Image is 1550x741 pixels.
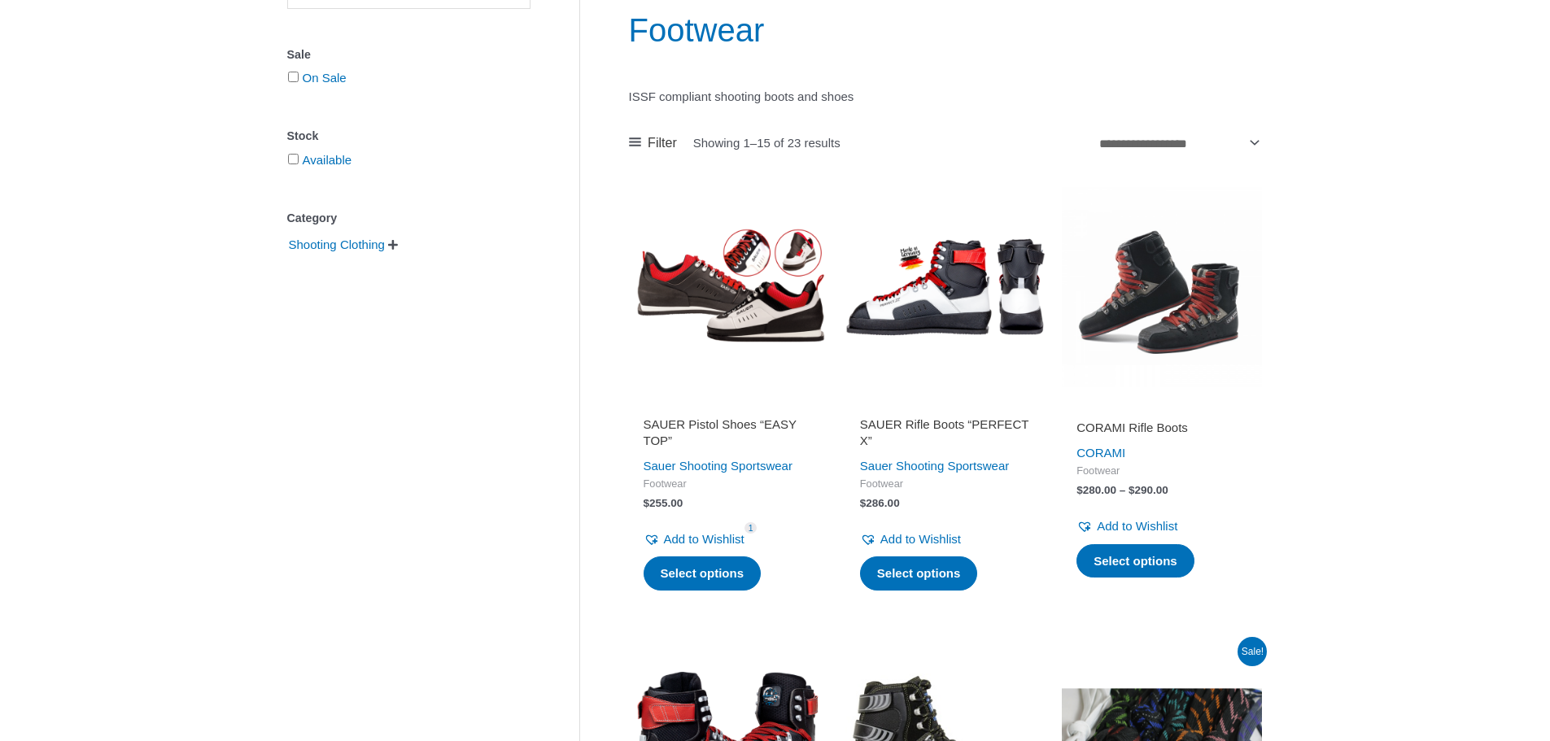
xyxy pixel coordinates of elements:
[1076,397,1247,416] iframe: Customer reviews powered by Trustpilot
[629,187,829,387] img: SAUER Pistol Shoes "EASY TOP"
[287,207,530,230] div: Category
[693,137,840,149] p: Showing 1–15 of 23 results
[303,71,347,85] a: On Sale
[860,556,978,591] a: Select options for “SAUER Rifle Boots "PERFECT X"”
[648,131,677,155] span: Filter
[287,124,530,148] div: Stock
[1238,637,1267,666] span: Sale!
[1094,130,1263,157] select: Shop order
[1129,484,1135,496] span: $
[860,397,1031,416] iframe: Customer reviews powered by Trustpilot
[388,239,398,251] span: 
[860,497,867,509] span: $
[644,397,814,416] iframe: Customer reviews powered by Trustpilot
[644,556,762,591] a: Select options for “SAUER Pistol Shoes "EASY TOP"”
[860,528,961,551] a: Add to Wishlist
[1076,420,1247,436] h2: CORAMI Rifle Boots
[644,459,792,473] a: Sauer Shooting Sportswear
[1076,420,1247,442] a: CORAMI Rifle Boots
[1062,187,1262,387] img: CORAMI Rifle Boots
[288,154,299,164] input: Available
[287,237,386,251] a: Shooting Clothing
[1076,446,1125,460] a: CORAMI
[1097,519,1177,533] span: Add to Wishlist
[880,532,961,546] span: Add to Wishlist
[860,459,1009,473] a: Sauer Shooting Sportswear
[860,477,1031,491] span: Footwear
[644,497,683,509] bdi: 255.00
[629,85,1263,108] p: ISSF compliant shooting boots and shoes
[1076,484,1083,496] span: $
[860,416,1031,455] a: SAUER Rifle Boots “PERFECT X”
[303,153,352,167] a: Available
[664,532,744,546] span: Add to Wishlist
[629,131,677,155] a: Filter
[629,7,1263,53] h1: Footwear
[1129,484,1168,496] bdi: 290.00
[1076,544,1194,578] a: Select options for “CORAMI Rifle Boots”
[644,528,744,551] a: Add to Wishlist
[644,416,814,448] h2: SAUER Pistol Shoes “EASY TOP”
[1076,515,1177,538] a: Add to Wishlist
[1076,484,1116,496] bdi: 280.00
[860,497,900,509] bdi: 286.00
[287,43,530,67] div: Sale
[288,72,299,82] input: On Sale
[1076,464,1247,478] span: Footwear
[845,187,1046,387] img: PERFECT X
[744,522,758,534] span: 1
[287,231,386,259] span: Shooting Clothing
[644,497,650,509] span: $
[1120,484,1126,496] span: –
[644,477,814,491] span: Footwear
[644,416,814,455] a: SAUER Pistol Shoes “EASY TOP”
[860,416,1031,448] h2: SAUER Rifle Boots “PERFECT X”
